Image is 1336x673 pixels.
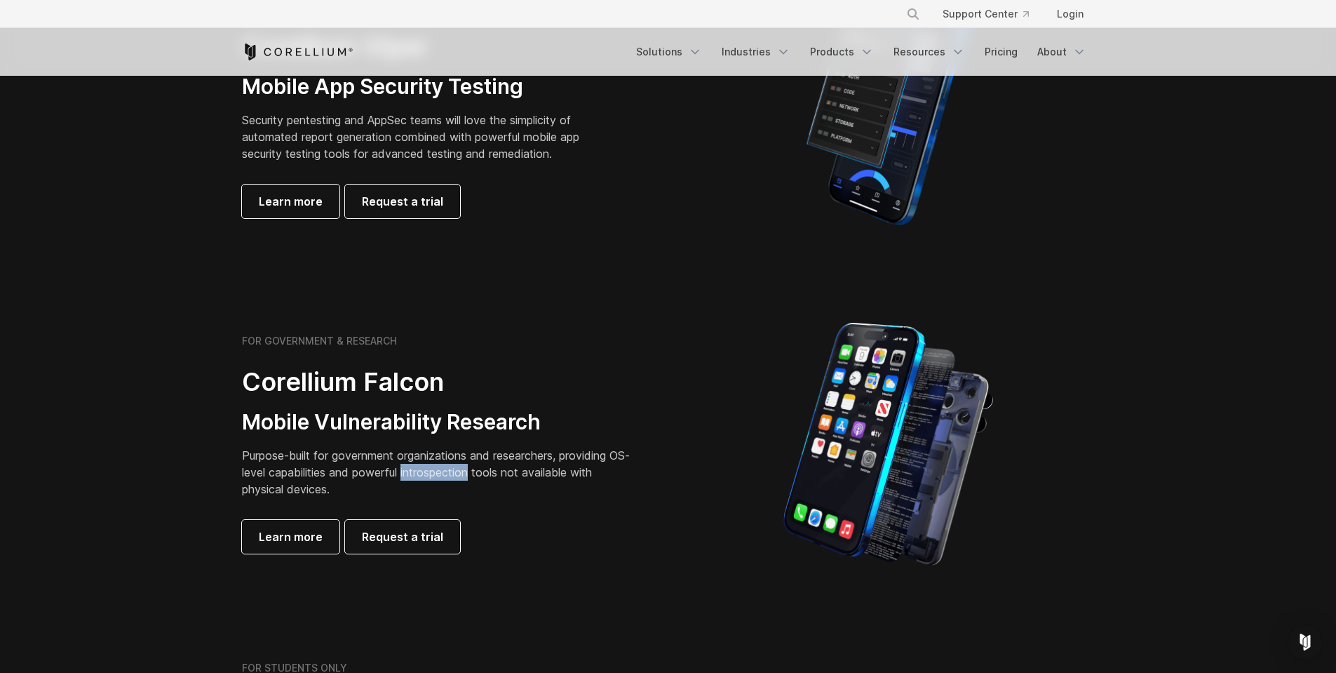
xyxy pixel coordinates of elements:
div: Open Intercom Messenger [1288,625,1322,659]
div: Navigation Menu [889,1,1095,27]
span: Learn more [259,193,323,210]
img: iPhone model separated into the mechanics used to build the physical device. [783,321,994,567]
span: Request a trial [362,193,443,210]
p: Security pentesting and AppSec teams will love the simplicity of automated report generation comb... [242,112,601,162]
a: Products [802,39,882,65]
span: Learn more [259,528,323,545]
button: Search [900,1,926,27]
h6: FOR GOVERNMENT & RESEARCH [242,335,397,347]
a: Solutions [628,39,710,65]
p: Purpose-built for government organizations and researchers, providing OS-level capabilities and p... [242,447,635,498]
a: Request a trial [345,185,460,218]
a: Resources [885,39,973,65]
h3: Mobile Vulnerability Research [242,409,635,436]
h3: Mobile App Security Testing [242,74,601,100]
a: Pricing [976,39,1026,65]
span: Request a trial [362,528,443,545]
a: Learn more [242,520,339,554]
h2: Corellium Falcon [242,366,635,398]
a: Learn more [242,185,339,218]
a: Support Center [931,1,1040,27]
a: Request a trial [345,520,460,554]
a: About [1029,39,1095,65]
a: Corellium Home [242,44,353,60]
a: Industries [713,39,799,65]
div: Navigation Menu [628,39,1095,65]
a: Login [1046,1,1095,27]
